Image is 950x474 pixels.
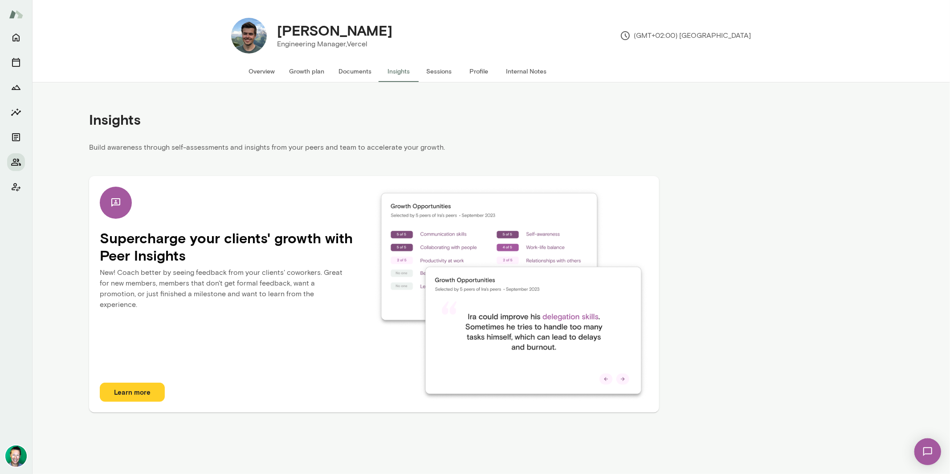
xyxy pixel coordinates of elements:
[374,187,648,401] img: insights
[7,153,25,171] button: Members
[89,142,659,158] p: Build awareness through self-assessments and insights from your peers and team to accelerate your...
[100,383,165,401] button: Learn more
[7,178,25,196] button: Client app
[242,61,282,82] button: Overview
[332,61,379,82] button: Documents
[499,61,554,82] button: Internal Notes
[7,128,25,146] button: Documents
[100,264,374,319] p: New! Coach better by seeing feedback from your clients' coworkers. Great for new members, members...
[282,61,332,82] button: Growth plan
[9,6,23,23] img: Mento
[277,22,393,39] h4: [PERSON_NAME]
[7,29,25,46] button: Home
[7,103,25,121] button: Insights
[419,61,459,82] button: Sessions
[7,78,25,96] button: Growth Plan
[89,111,141,128] h4: Insights
[231,18,267,53] img: Chris Widmaier
[100,229,374,264] h4: Supercharge your clients' growth with Peer Insights
[5,445,27,467] img: Brian Lawrence
[89,176,659,412] div: Supercharge your clients' growth with Peer InsightsNew! Coach better by seeing feedback from your...
[379,61,419,82] button: Insights
[7,53,25,71] button: Sessions
[620,30,751,41] p: (GMT+02:00) [GEOGRAPHIC_DATA]
[277,39,393,49] p: Engineering Manager, Vercel
[459,61,499,82] button: Profile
